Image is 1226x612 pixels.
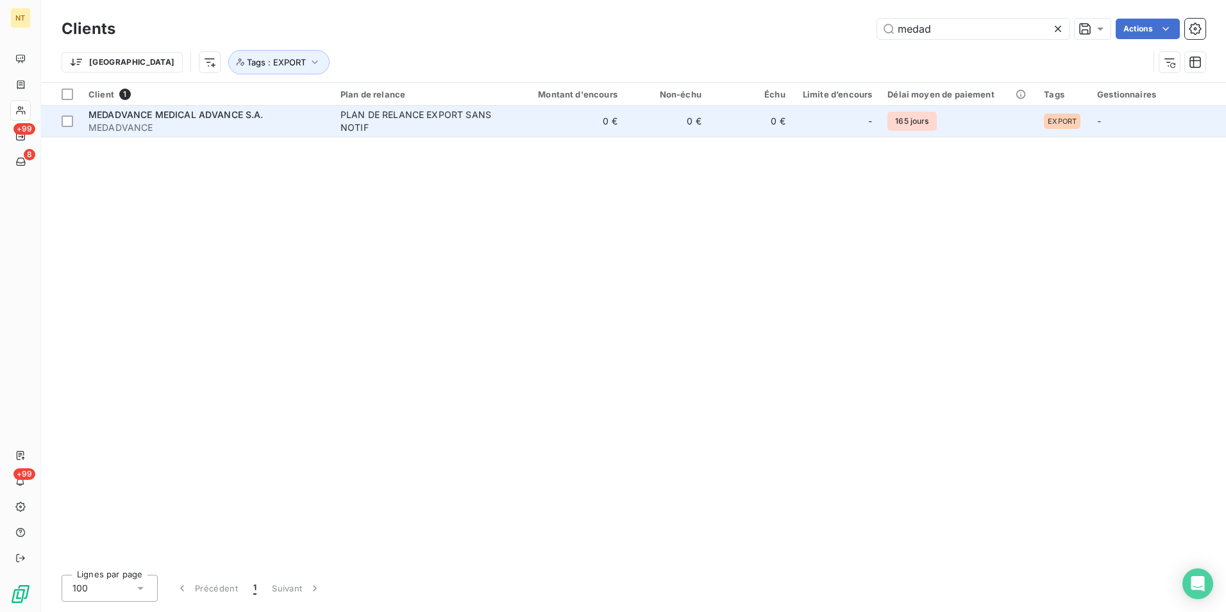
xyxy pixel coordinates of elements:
button: Actions [1116,19,1180,39]
button: [GEOGRAPHIC_DATA] [62,52,183,72]
span: Tags : EXPORT [247,57,306,67]
span: 1 [253,582,256,595]
button: Suivant [264,575,329,602]
div: Tags [1044,89,1082,99]
span: MEDADVANCE [88,121,325,134]
div: Échu [717,89,785,99]
div: Non-échu [633,89,701,99]
span: Client [88,89,114,99]
td: 0 € [625,106,709,137]
div: Open Intercom Messenger [1182,568,1213,599]
span: EXPORT [1048,117,1077,125]
button: Tags : EXPORT [228,50,330,74]
span: MEDADVANCE MEDICAL ADVANCE S.A. [88,109,264,120]
div: Plan de relance [340,89,505,99]
button: Précédent [168,575,246,602]
img: Logo LeanPay [10,584,31,604]
div: Limite d’encours [801,89,872,99]
div: Gestionnaires [1097,89,1218,99]
button: 1 [246,575,264,602]
span: 8 [24,149,35,160]
div: Montant d'encours [520,89,617,99]
span: - [1097,115,1101,126]
div: Délai moyen de paiement [887,89,1029,99]
h3: Clients [62,17,115,40]
span: 165 jours [887,112,936,131]
div: PLAN DE RELANCE EXPORT SANS NOTIF [340,108,501,134]
span: +99 [13,468,35,480]
span: 100 [72,582,88,595]
td: 0 € [709,106,793,137]
input: Rechercher [877,19,1070,39]
span: +99 [13,123,35,135]
span: - [868,115,872,128]
div: NT [10,8,31,28]
td: 0 € [512,106,625,137]
span: 1 [119,89,131,100]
